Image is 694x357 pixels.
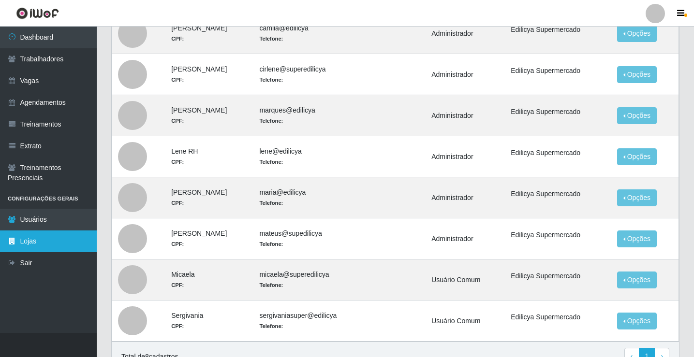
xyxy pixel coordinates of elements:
[511,189,605,199] li: Edilicya Supermercado
[617,189,657,206] button: Opções
[259,36,283,42] strong: Telefone:
[511,25,605,35] li: Edilicya Supermercado
[165,13,253,54] td: [PERSON_NAME]
[253,54,370,95] td: cirlene@superedilicya
[253,300,370,342] td: sergivaniasuper@edilicya
[617,107,657,124] button: Opções
[511,230,605,240] li: Edilicya Supermercado
[253,218,370,259] td: mateus@supedilicya
[511,148,605,158] li: Edilicya Supermercado
[617,230,657,247] button: Opções
[426,136,505,177] td: Administrador
[171,77,184,83] strong: CPF:
[253,13,370,54] td: camila@edilicya
[259,77,283,83] strong: Telefone:
[617,66,657,83] button: Opções
[617,148,657,165] button: Opções
[259,118,283,124] strong: Telefone:
[171,323,184,329] strong: CPF:
[171,36,184,42] strong: CPF:
[617,271,657,288] button: Opções
[253,136,370,177] td: lene@edilicya
[171,241,184,247] strong: CPF:
[171,118,184,124] strong: CPF:
[617,313,657,329] button: Opções
[259,241,283,247] strong: Telefone:
[259,200,283,206] strong: Telefone:
[259,282,283,288] strong: Telefone:
[171,200,184,206] strong: CPF:
[253,95,370,136] td: marques@edilicya
[165,218,253,259] td: [PERSON_NAME]
[426,177,505,218] td: Administrador
[426,54,505,95] td: Administrador
[511,312,605,322] li: Edilicya Supermercado
[171,159,184,165] strong: CPF:
[426,95,505,136] td: Administrador
[426,218,505,259] td: Administrador
[511,66,605,76] li: Edilicya Supermercado
[511,271,605,281] li: Edilicya Supermercado
[16,7,59,19] img: CoreUI Logo
[426,13,505,54] td: Administrador
[253,177,370,218] td: maria@edilicya
[165,300,253,342] td: Sergivania
[426,259,505,300] td: Usuário Comum
[165,54,253,95] td: [PERSON_NAME]
[259,323,283,329] strong: Telefone:
[259,159,283,165] strong: Telefone:
[165,136,253,177] td: Lene RH
[165,177,253,218] td: [PERSON_NAME]
[165,95,253,136] td: [PERSON_NAME]
[426,300,505,342] td: Usuário Comum
[253,259,370,300] td: micaela@superedilicya
[165,259,253,300] td: Micaela
[511,107,605,117] li: Edilicya Supermercado
[171,282,184,288] strong: CPF:
[617,25,657,42] button: Opções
